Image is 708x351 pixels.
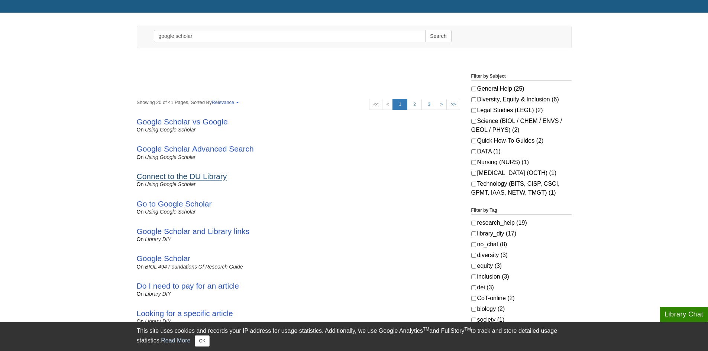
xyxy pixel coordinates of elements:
input: Quick How-To Guides (2) [471,139,476,143]
label: Legal Studies (LEGL) (2) [471,106,572,115]
a: Google Scholar [137,254,191,263]
input: diversity (3) [471,253,476,258]
legend: Filter by Subject [471,73,572,81]
a: Library DIY [145,236,171,242]
a: Using Google Scholar [145,181,195,187]
a: Using Google Scholar [145,154,195,160]
label: Science (BIOL / CHEM / ENVS / GEOL / PHYS) (2) [471,117,572,134]
span: on [137,318,144,324]
a: Using Google Scholar [145,127,195,133]
a: Connect to the DU Library [137,172,227,181]
button: Search [425,30,451,42]
label: Diversity, Equity & Inclusion (6) [471,95,572,104]
a: Read More [161,337,190,344]
label: dei (3) [471,283,572,292]
a: BIOL 494 Foundations of Research Guide [145,264,243,270]
input: General Help (25) [471,87,476,91]
label: library_diy (17) [471,229,572,238]
span: on [137,154,144,160]
div: This site uses cookies and records your IP address for usage statistics. Additionally, we use Goo... [137,326,572,347]
input: [MEDICAL_DATA] (OCTH) (1) [471,171,476,176]
a: Go to Google Scholar [137,199,212,208]
a: Google Scholar vs Google [137,117,228,126]
input: CoT-online (2) [471,296,476,301]
label: Technology (BITS, CISP, CSCI, GPMT, IAAS, NETW, TMGT) (1) [471,179,572,197]
input: equity (3) [471,264,476,269]
label: Quick How-To Guides (2) [471,136,572,145]
label: Nursing (NURS) (1) [471,158,572,167]
a: Library DIY [145,291,171,297]
button: Close [195,335,209,347]
a: Relevance [212,100,238,105]
legend: Filter by Tag [471,207,572,215]
span: on [137,127,144,133]
a: Looking for a specific article [137,309,233,318]
a: >> [446,99,460,110]
input: Legal Studies (LEGL) (2) [471,108,476,113]
a: < [382,99,393,110]
a: Google Scholar and Library links [137,227,250,235]
label: diversity (3) [471,251,572,260]
input: Nursing (NURS) (1) [471,160,476,165]
input: Science (BIOL / CHEM / ENVS / GEOL / PHYS) (2) [471,119,476,124]
input: Diversity, Equity & Inclusion (6) [471,97,476,102]
a: 3 [421,99,436,110]
span: on [137,181,144,187]
input: DATA (1) [471,149,476,154]
a: 1 [392,99,407,110]
label: research_help (19) [471,218,572,227]
strong: Showing 20 of 41 Pages, Sorted By [137,99,460,106]
label: no_chat (8) [471,240,572,249]
a: Do I need to pay for an article [137,282,239,290]
span: on [137,291,144,297]
a: << [369,99,382,110]
input: biology (2) [471,307,476,312]
input: Technology (BITS, CISP, CSCI, GPMT, IAAS, NETW, TMGT) (1) [471,182,476,186]
button: Library Chat [660,307,708,322]
a: > [436,99,447,110]
input: inclusion (3) [471,274,476,279]
input: dei (3) [471,285,476,290]
span: on [137,209,144,215]
label: [MEDICAL_DATA] (OCTH) (1) [471,169,572,178]
label: inclusion (3) [471,272,572,281]
a: Using Google Scholar [145,209,195,215]
label: biology (2) [471,305,572,313]
label: DATA (1) [471,147,572,156]
label: equity (3) [471,261,572,270]
label: society (1) [471,315,572,324]
input: no_chat (8) [471,242,476,247]
a: Google Scholar Advanced Search [137,144,254,153]
a: 2 [407,99,422,110]
span: on [137,264,144,270]
input: research_help (19) [471,221,476,225]
label: General Help (25) [471,84,572,93]
sup: TM [465,326,471,332]
ul: Search Pagination [369,99,460,110]
input: Enter Search Words [154,30,426,42]
sup: TM [423,326,429,332]
label: CoT-online (2) [471,294,572,303]
input: library_diy (17) [471,231,476,236]
span: on [137,236,144,242]
input: society (1) [471,318,476,322]
a: Library DIY [145,318,171,324]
